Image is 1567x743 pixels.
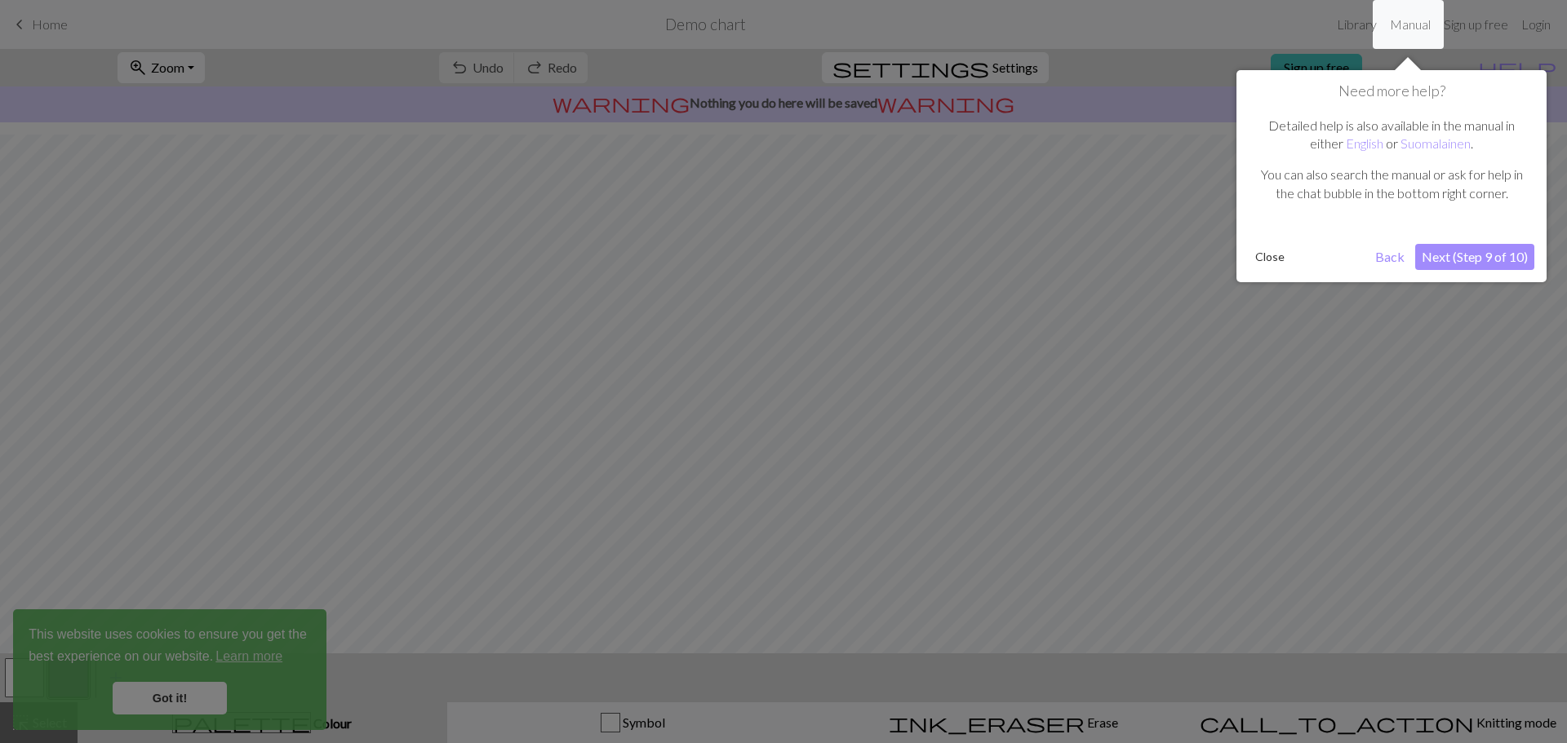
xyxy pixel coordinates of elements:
button: Next (Step 9 of 10) [1415,244,1534,270]
p: You can also search the manual or ask for help in the chat bubble in the bottom right corner. [1257,166,1526,202]
a: English [1346,135,1383,151]
button: Back [1369,244,1411,270]
div: Need more help? [1236,70,1547,282]
p: Detailed help is also available in the manual in either or . [1257,117,1526,153]
a: Suomalainen [1401,135,1471,151]
button: Close [1249,245,1291,269]
h1: Need more help? [1249,82,1534,100]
